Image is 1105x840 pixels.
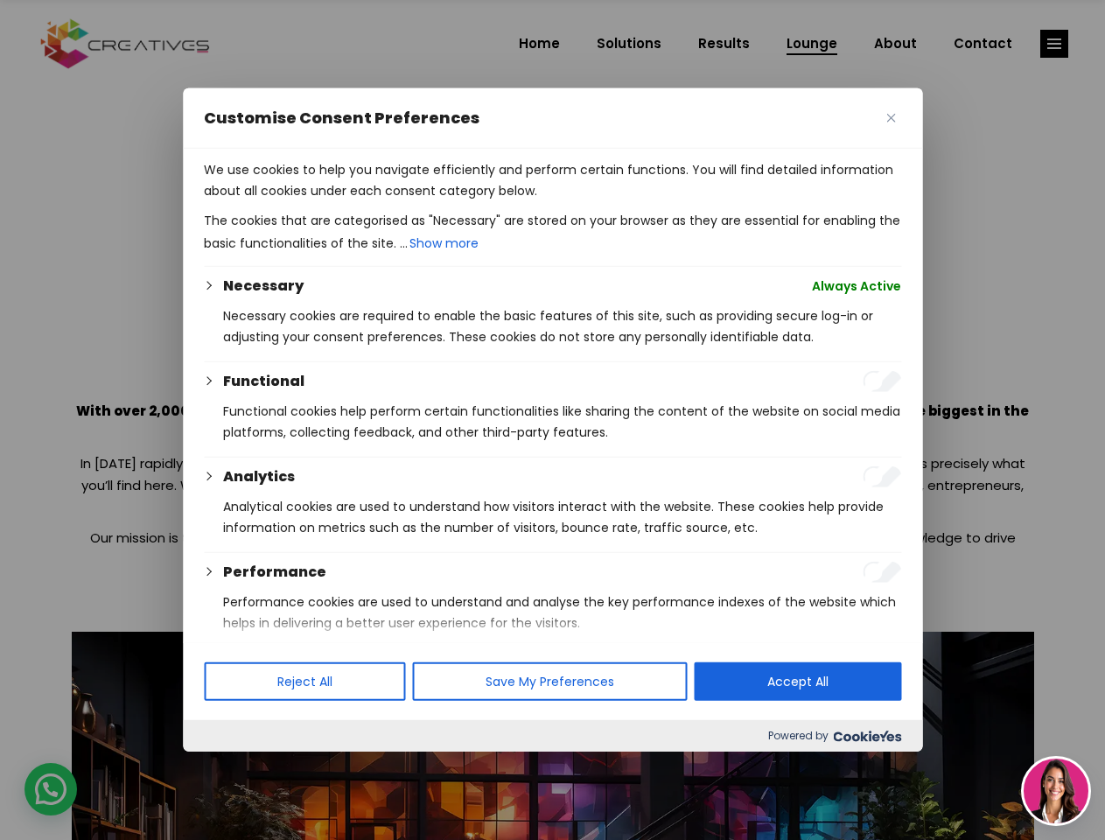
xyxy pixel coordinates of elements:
button: Close [880,108,901,129]
p: Performance cookies are used to understand and analyse the key performance indexes of the website... [223,591,901,633]
img: agent [1024,759,1088,823]
span: Always Active [812,276,901,297]
p: Analytical cookies are used to understand how visitors interact with the website. These cookies h... [223,496,901,538]
input: Enable Functional [863,371,901,392]
input: Enable Performance [863,562,901,583]
span: Customise Consent Preferences [204,108,479,129]
button: Performance [223,562,326,583]
p: Functional cookies help perform certain functionalities like sharing the content of the website o... [223,401,901,443]
input: Enable Analytics [863,466,901,487]
button: Analytics [223,466,295,487]
button: Show more [408,231,480,255]
img: Cookieyes logo [833,731,901,742]
button: Save My Preferences [412,662,687,701]
div: Customise Consent Preferences [183,88,922,752]
button: Accept All [694,662,901,701]
button: Functional [223,371,304,392]
p: We use cookies to help you navigate efficiently and perform certain functions. You will find deta... [204,159,901,201]
button: Necessary [223,276,304,297]
p: Necessary cookies are required to enable the basic features of this site, such as providing secur... [223,305,901,347]
div: Powered by [183,720,922,752]
p: The cookies that are categorised as "Necessary" are stored on your browser as they are essential ... [204,210,901,255]
button: Reject All [204,662,405,701]
img: Close [886,114,895,122]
